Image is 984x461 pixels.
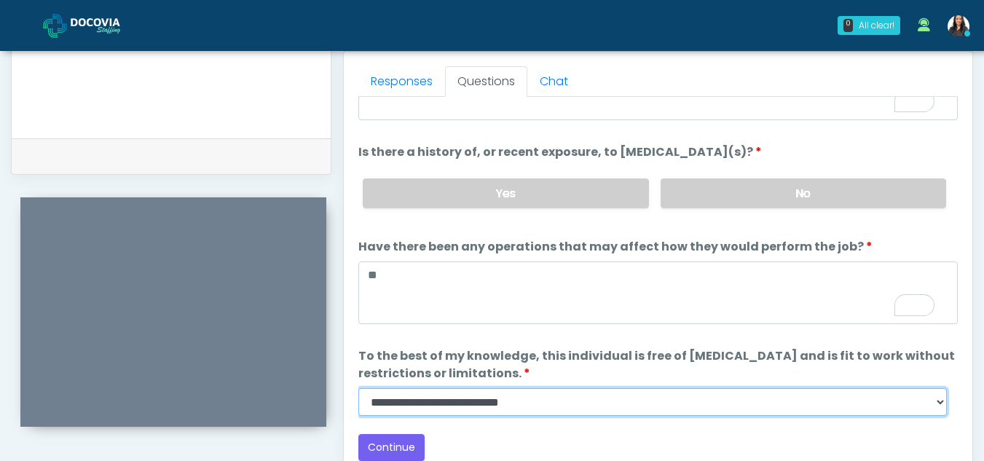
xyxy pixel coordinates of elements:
a: Questions [445,66,527,97]
img: Viral Patel [948,15,969,37]
a: Chat [527,66,580,97]
div: 0 [843,19,853,32]
button: Open LiveChat chat widget [12,6,55,50]
button: Continue [358,434,425,461]
label: No [661,178,946,208]
label: Is there a history of, or recent exposure, to [MEDICAL_DATA](s)? [358,143,762,161]
a: Docovia [43,1,143,49]
a: 0 All clear! [829,10,909,41]
label: Yes [363,178,648,208]
iframe: To enrich screen reader interactions, please activate Accessibility in Grammarly extension settings [20,215,326,427]
img: Docovia [43,14,67,38]
a: Responses [358,66,445,97]
label: Have there been any operations that may affect how they would perform the job? [358,238,873,256]
img: Docovia [71,18,143,33]
textarea: To enrich screen reader interactions, please activate Accessibility in Grammarly extension settings [358,261,958,324]
div: All clear! [859,19,894,32]
label: To the best of my knowledge, this individual is free of [MEDICAL_DATA] and is fit to work without... [358,347,958,382]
